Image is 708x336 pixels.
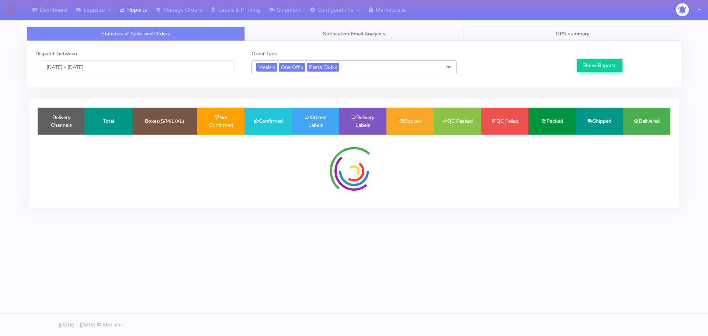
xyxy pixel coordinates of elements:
ul: Tabs [27,27,681,41]
td: QC Failed [481,108,528,135]
label: Dispatch between [35,50,77,58]
span: OPS summary [556,30,589,37]
a: x [300,63,303,71]
input: Pick the Daterange [41,60,235,74]
label: Order Type [251,50,277,58]
td: Not Confirmed [197,108,244,135]
td: Delivery Labels [339,108,386,135]
span: Statistics of Sales and Orders [101,30,170,37]
a: x [334,63,337,71]
td: Boxes(S/M/L/XL) [132,108,197,135]
button: Show Reports [577,59,622,72]
td: QC Passed [434,108,481,135]
td: Kitchen Labels [292,108,339,135]
td: Total [85,108,132,135]
span: One Off [279,63,305,72]
td: Delivery Channels [38,108,85,135]
span: Meals [256,63,277,72]
td: Packed [528,108,576,135]
td: Delivered [623,108,670,135]
span: Pasta Club [307,63,339,72]
td: Shipped [576,108,623,135]
a: x [272,63,275,71]
td: Booked [386,108,434,135]
span: Notification Email Analytics [323,30,385,37]
img: spinner-radial.svg [326,143,382,199]
td: Confirmed [244,108,292,135]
